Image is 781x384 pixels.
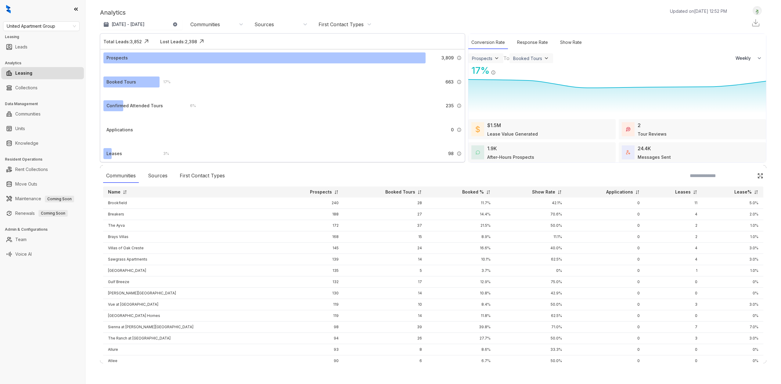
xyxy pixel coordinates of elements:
[645,197,702,209] td: 11
[274,254,344,265] td: 139
[106,126,133,133] div: Applications
[567,209,645,220] td: 0
[106,79,136,85] div: Booked Tours
[254,21,274,28] div: Sources
[757,173,763,179] img: Click Icon
[15,82,38,94] a: Collections
[160,38,197,45] div: Lost Leads: 2,398
[15,248,32,260] a: Voice AI
[448,150,454,157] span: 98
[702,288,763,299] td: 0%
[45,196,74,202] span: Coming Soon
[567,310,645,322] td: 0
[427,231,495,243] td: 8.9%
[427,209,495,220] td: 14.4%
[274,355,344,367] td: 90
[274,243,344,254] td: 145
[451,126,454,133] span: 0
[344,310,427,322] td: 14
[495,197,567,209] td: 42.1%
[702,299,763,310] td: 3.0%
[645,265,702,276] td: 1
[495,322,567,333] td: 71.0%
[1,41,84,53] li: Leads
[15,233,27,246] a: Team
[344,276,427,288] td: 17
[100,19,182,30] button: [DATE] - [DATE]
[476,126,480,133] img: LeaseValue
[514,36,551,49] div: Response Rate
[645,209,702,220] td: 4
[145,169,171,183] div: Sources
[1,123,84,135] li: Units
[15,123,25,135] a: Units
[417,190,422,194] img: sorting
[427,243,495,254] td: 16.6%
[344,220,427,231] td: 37
[184,102,196,109] div: 6 %
[274,220,344,231] td: 172
[100,8,126,17] p: Analytics
[1,108,84,120] li: Communities
[427,322,495,333] td: 39.8%
[103,197,274,209] td: Brookfield
[344,209,427,220] td: 27
[487,131,538,137] div: Lease Value Generated
[495,310,567,322] td: 62.5%
[1,137,84,149] li: Knowledge
[645,344,702,355] td: 0
[702,243,763,254] td: 3.0%
[495,231,567,243] td: 11.1%
[103,209,274,220] td: Breakers
[1,82,84,94] li: Collections
[702,231,763,243] td: 1.0%
[1,207,84,219] li: Renewals
[274,344,344,355] td: 93
[344,333,427,344] td: 26
[567,197,645,209] td: 0
[427,288,495,299] td: 10.8%
[344,265,427,276] td: 5
[495,333,567,344] td: 50.0%
[7,22,76,31] span: United Apartment Group
[103,310,274,322] td: [GEOGRAPHIC_DATA] Homes
[567,265,645,276] td: 0
[190,21,220,28] div: Communities
[319,21,364,28] div: First Contact Types
[103,243,274,254] td: Villas of Oak Creste
[103,276,274,288] td: Gulf Breeze
[543,55,549,61] img: ViewFilterArrow
[638,145,651,152] div: 24.4K
[753,8,761,14] img: UserAvatar
[344,322,427,333] td: 39
[645,276,702,288] td: 0
[427,299,495,310] td: 8.4%
[427,265,495,276] td: 3.7%
[567,344,645,355] td: 0
[567,299,645,310] td: 0
[754,190,758,194] img: sorting
[427,197,495,209] td: 11.7%
[567,276,645,288] td: 0
[334,190,339,194] img: sorting
[532,189,555,195] p: Show Rate
[427,276,495,288] td: 12.9%
[567,220,645,231] td: 0
[427,220,495,231] td: 21.5%
[638,131,667,137] div: Tour Reviews
[495,288,567,299] td: 42.9%
[675,189,691,195] p: Leases
[445,79,454,85] span: 663
[15,178,37,190] a: Move Outs
[487,122,501,129] div: $1.5M
[15,41,27,53] a: Leads
[274,197,344,209] td: 240
[670,8,727,14] p: Updated on [DATE] 12:52 PM
[645,231,702,243] td: 2
[274,299,344,310] td: 119
[638,154,671,160] div: Messages Sent
[606,189,633,195] p: Applications
[495,209,567,220] td: 70.6%
[702,355,763,367] td: 0%
[487,154,534,160] div: After-Hours Prospects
